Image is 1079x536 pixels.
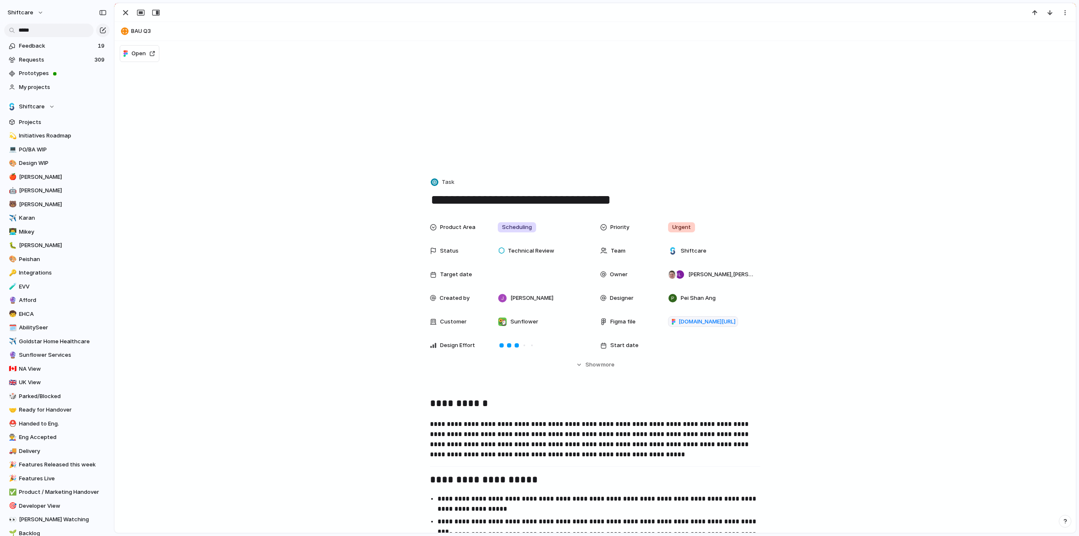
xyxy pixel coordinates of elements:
[440,270,472,279] span: Target date
[4,472,110,485] a: 🎉Features Live
[4,184,110,197] div: 🤖[PERSON_NAME]
[19,474,107,483] span: Features Live
[4,321,110,334] a: 🗓️AbilitySeer
[19,83,107,92] span: My projects
[19,269,107,277] span: Integrations
[9,337,15,346] div: ✈️
[4,171,110,183] a: 🍎[PERSON_NAME]
[4,335,110,348] div: ✈️Goldstar Home Healthcare
[19,102,45,111] span: Shiftcare
[19,255,107,264] span: Peishan
[4,157,110,170] a: 🎨Design WIP
[9,515,15,525] div: 👀
[19,337,107,346] span: Goldstar Home Healthcare
[440,294,470,302] span: Created by
[440,341,475,350] span: Design Effort
[688,270,753,279] span: [PERSON_NAME] , [PERSON_NAME]
[8,488,16,496] button: ✅
[4,486,110,498] a: ✅Product / Marketing Handover
[4,445,110,458] a: 🚚Delivery
[19,502,107,510] span: Developer View
[4,81,110,94] a: My projects
[4,308,110,321] a: 🧒EHCA
[9,213,15,223] div: ✈️
[4,239,110,252] div: 🐛[PERSON_NAME]
[19,159,107,167] span: Design WIP
[601,361,615,369] span: more
[4,294,110,307] div: 🔮Afford
[8,351,16,359] button: 🔮
[132,49,146,58] span: Open
[19,214,107,222] span: Karan
[440,247,459,255] span: Status
[8,474,16,483] button: 🎉
[585,361,601,369] span: Show
[8,228,16,236] button: 👨‍💻
[4,417,110,430] a: ⛑️Handed to Eng.
[94,56,106,64] span: 309
[8,392,16,401] button: 🎲
[610,318,636,326] span: Figma file
[19,118,107,127] span: Projects
[8,447,16,455] button: 🚚
[4,513,110,526] div: 👀[PERSON_NAME] Watching
[9,433,15,442] div: 👨‍🏭
[8,420,16,428] button: ⛑️
[4,40,110,52] a: Feedback19
[4,129,110,142] a: 💫Initiatives Roadmap
[19,228,107,236] span: Mikey
[19,420,107,428] span: Handed to Eng.
[4,500,110,512] div: 🎯Developer View
[681,294,716,302] span: Pei Shan Ang
[19,461,107,469] span: Features Released this week
[8,323,16,332] button: 🗓️
[8,502,16,510] button: 🎯
[131,27,1072,35] span: BAU Q3
[9,199,15,209] div: 🐻
[4,363,110,375] div: 🇨🇦NA View
[8,255,16,264] button: 🎨
[9,350,15,360] div: 🔮
[8,173,16,181] button: 🍎
[502,223,532,232] span: Scheduling
[4,376,110,389] div: 🇬🇧UK View
[4,267,110,279] a: 🔑Integrations
[9,309,15,319] div: 🧒
[19,365,107,373] span: NA View
[19,132,107,140] span: Initiatives Roadmap
[679,318,735,326] span: [DOMAIN_NAME][URL]
[19,351,107,359] span: Sunflower Services
[4,198,110,211] a: 🐻[PERSON_NAME]
[19,488,107,496] span: Product / Marketing Handover
[4,226,110,238] a: 👨‍💻Mikey
[4,212,110,224] a: ✈️Karan
[120,45,159,62] button: Open
[440,223,475,232] span: Product Area
[4,280,110,293] a: 🧪EVV
[4,349,110,361] a: 🔮Sunflower Services
[4,143,110,156] div: 💻PO/BA WIP
[442,178,454,186] span: Task
[19,186,107,195] span: [PERSON_NAME]
[8,378,16,387] button: 🇬🇧
[9,282,15,291] div: 🧪
[8,214,16,222] button: ✈️
[610,294,633,302] span: Designer
[681,247,706,255] span: Shiftcare
[4,390,110,403] div: 🎲Parked/Blocked
[19,323,107,332] span: AbilitySeer
[19,433,107,442] span: Eng Accepted
[4,458,110,471] div: 🎉Features Released this week
[9,501,15,511] div: 🎯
